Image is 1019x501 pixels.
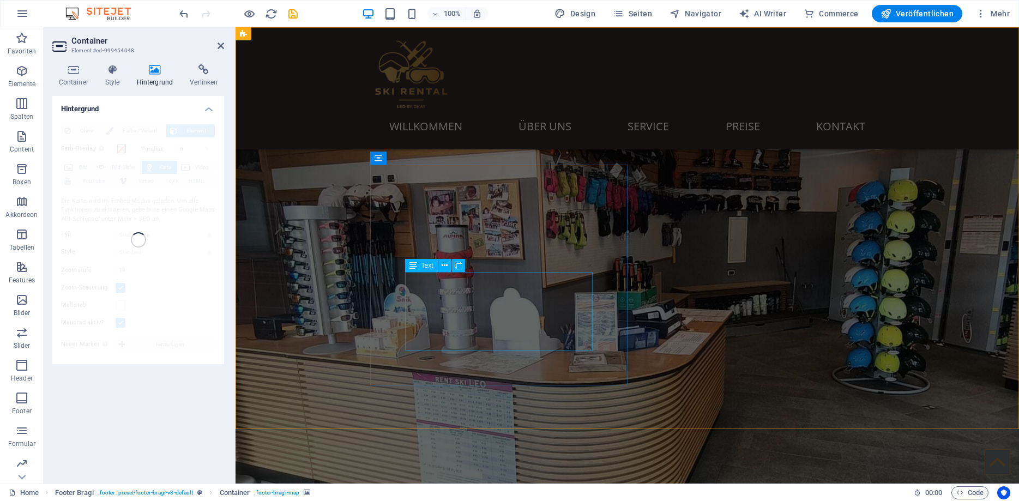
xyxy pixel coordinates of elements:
span: Commerce [804,8,859,19]
p: Slider [14,341,31,350]
button: reload [264,7,278,20]
span: Mehr [975,8,1010,19]
h4: Verlinken [184,64,224,87]
p: Formular [8,439,36,448]
span: Klick zum Auswählen. Doppelklick zum Bearbeiten [220,486,250,499]
h6: 100% [444,7,461,20]
i: Dieses Element ist ein anpassbares Preset [197,490,202,496]
p: Favoriten [8,47,36,56]
h4: Style [99,64,130,87]
span: Text [421,262,433,269]
button: Design [550,5,600,22]
h3: Element #ed-999454048 [71,46,202,56]
button: Code [951,486,988,499]
h4: Hintergrund [130,64,184,87]
button: Klicke hier, um den Vorschau-Modus zu verlassen [243,7,256,20]
h2: Container [71,36,224,46]
span: AI Writer [739,8,786,19]
button: undo [177,7,190,20]
a: Klick, um Auswahl aufzuheben. Doppelklick öffnet Seitenverwaltung [9,486,39,499]
i: Save (Ctrl+S) [287,8,299,20]
span: Design [554,8,595,19]
p: Tabellen [9,243,34,252]
span: Veröffentlichen [881,8,954,19]
button: AI Writer [734,5,791,22]
i: Element verfügt über einen Hintergrund [304,490,310,496]
p: Bilder [14,309,31,317]
h4: Container [52,64,99,87]
button: Seiten [608,5,656,22]
p: Elemente [8,80,36,88]
button: save [286,7,299,20]
p: Header [11,374,33,383]
button: Commerce [799,5,863,22]
button: Veröffentlichen [872,5,962,22]
span: Navigator [670,8,721,19]
button: Navigator [665,5,726,22]
p: Features [9,276,35,285]
span: Klick zum Auswählen. Doppelklick zum Bearbeiten [55,486,94,499]
span: Seiten [613,8,652,19]
button: Mehr [971,5,1014,22]
p: Content [10,145,34,154]
nav: breadcrumb [55,486,311,499]
span: 00 00 [925,486,942,499]
p: Spalten [10,112,33,121]
p: Boxen [13,178,31,186]
span: Code [956,486,984,499]
p: Footer [12,407,32,415]
div: Design (Strg+Alt+Y) [550,5,600,22]
button: 100% [427,7,466,20]
i: Seite neu laden [265,8,278,20]
i: Bei Größenänderung Zoomstufe automatisch an das gewählte Gerät anpassen. [472,9,482,19]
i: Rückgängig: Hintergrund ändern (Strg+Z) [178,8,190,20]
button: Usercentrics [997,486,1010,499]
span: . footer-bragi-map [254,486,299,499]
img: Editor Logo [63,7,144,20]
h6: Session-Zeit [914,486,943,499]
p: Akkordeon [5,210,38,219]
span: . footer .preset-footer-bragi-v3-default [98,486,194,499]
h4: Hintergrund [52,96,224,116]
span: : [933,488,934,497]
